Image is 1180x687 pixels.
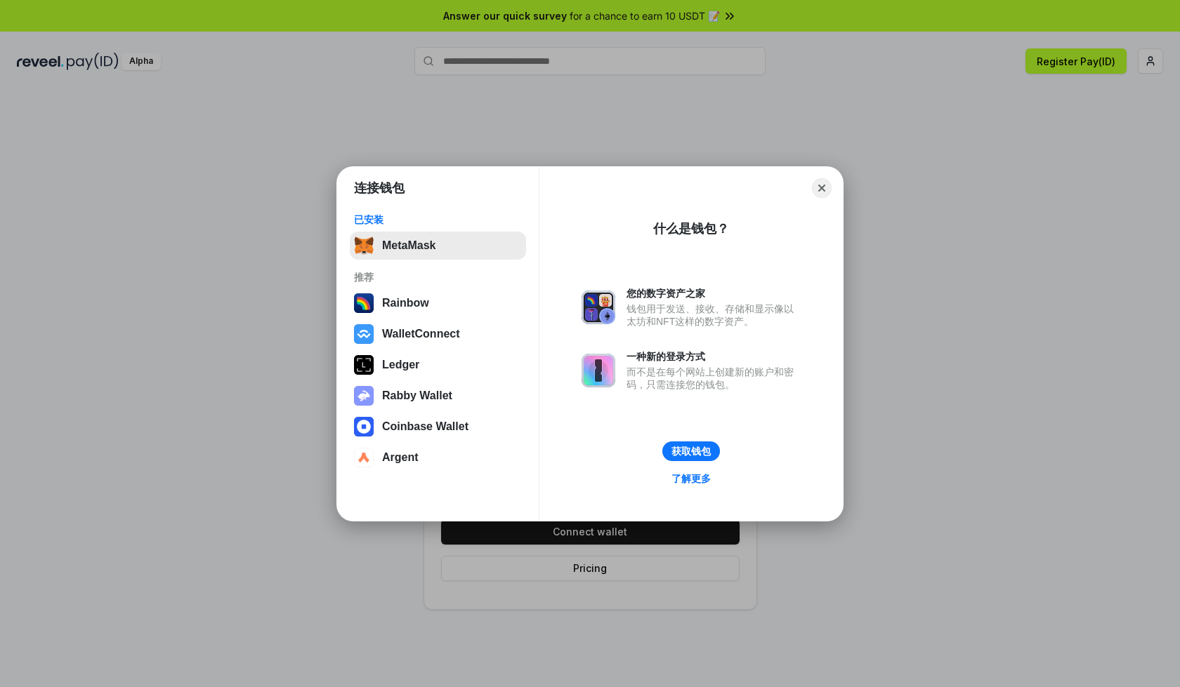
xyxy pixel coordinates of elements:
[354,293,374,313] img: svg+xml,%3Csvg%20width%3D%22120%22%20height%3D%22120%22%20viewBox%3D%220%200%20120%20120%22%20fil...
[671,445,711,458] div: 获取钱包
[382,239,435,252] div: MetaMask
[354,213,522,226] div: 已安装
[382,451,419,464] div: Argent
[354,180,405,196] h1: 连接钱包
[627,287,801,300] div: 您的数字资产之家
[354,417,374,436] img: svg+xml,%3Csvg%20width%3D%2228%22%20height%3D%2228%22%20viewBox%3D%220%200%2028%2028%22%20fill%3D...
[662,441,720,461] button: 获取钱包
[382,420,468,433] div: Coinbase Wallet
[350,443,526,472] button: Argent
[350,413,526,441] button: Coinbase Wallet
[350,382,526,410] button: Rabby Wallet
[627,302,801,328] div: 钱包用于发送、接收、存储和显示像以太坊和NFT这样的数字资产。
[350,232,526,260] button: MetaMask
[354,355,374,375] img: svg+xml,%3Csvg%20xmlns%3D%22http%3A%2F%2Fwww.w3.org%2F2000%2Fsvg%22%20width%3D%2228%22%20height%3...
[350,320,526,348] button: WalletConnect
[627,366,801,391] div: 而不是在每个网站上创建新的账户和密码，只需连接您的钱包。
[354,271,522,284] div: 推荐
[671,472,711,485] div: 了解更多
[382,389,452,402] div: Rabby Wallet
[663,469,719,488] a: 了解更多
[382,297,429,309] div: Rainbow
[653,220,729,237] div: 什么是钱包？
[382,328,460,340] div: WalletConnect
[354,324,374,344] img: svg+xml,%3Csvg%20width%3D%2228%22%20height%3D%2228%22%20viewBox%3D%220%200%2028%2028%22%20fill%3D...
[354,386,374,406] img: svg+xml,%3Csvg%20xmlns%3D%22http%3A%2F%2Fwww.w3.org%2F2000%2Fsvg%22%20fill%3D%22none%22%20viewBox...
[350,289,526,317] button: Rainbow
[627,350,801,363] div: 一种新的登录方式
[354,236,374,255] img: svg+xml,%3Csvg%20fill%3D%22none%22%20height%3D%2233%22%20viewBox%3D%220%200%2035%2033%22%20width%...
[582,354,615,387] img: svg+xml,%3Csvg%20xmlns%3D%22http%3A%2F%2Fwww.w3.org%2F2000%2Fsvg%22%20fill%3D%22none%22%20viewBox...
[812,178,832,198] button: Close
[382,359,419,371] div: Ledger
[582,291,615,324] img: svg+xml,%3Csvg%20xmlns%3D%22http%3A%2F%2Fwww.w3.org%2F2000%2Fsvg%22%20fill%3D%22none%22%20viewBox...
[350,351,526,379] button: Ledger
[354,448,374,467] img: svg+xml,%3Csvg%20width%3D%2228%22%20height%3D%2228%22%20viewBox%3D%220%200%2028%2028%22%20fill%3D...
